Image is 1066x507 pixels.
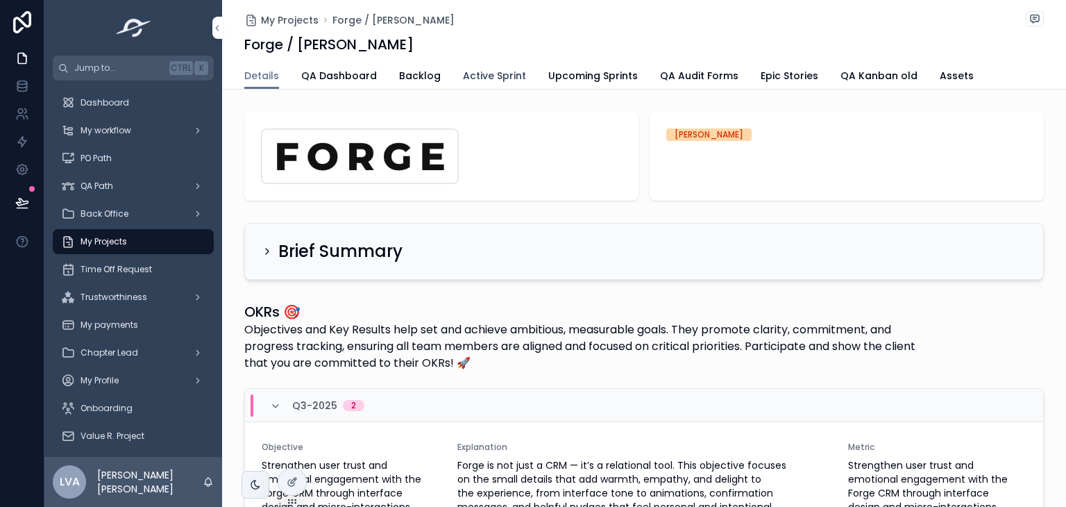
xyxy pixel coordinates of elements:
a: PO Path [53,146,214,171]
img: App logo [112,17,155,39]
a: QA Path [53,174,214,199]
a: Back Office [53,201,214,226]
span: Details [244,69,279,83]
span: QA Dashboard [301,69,377,83]
a: Epic Stories [761,63,818,91]
a: Forge / [PERSON_NAME] [332,13,455,27]
span: My Projects [81,236,127,247]
span: Dashboard [81,97,129,108]
a: Details [244,63,279,90]
a: Assets [940,63,974,91]
span: Q3-2025 [292,399,337,413]
h1: OKRs 🎯 [244,302,940,322]
a: My Profile [53,368,214,393]
a: Chapter Lead [53,340,214,365]
span: My payments [81,319,138,331]
a: Trustworthiness [53,285,214,310]
a: Value R. Project [53,424,214,449]
a: My Projects [244,13,319,27]
span: Assets [940,69,974,83]
span: LVA [60,474,80,490]
p: [PERSON_NAME] [PERSON_NAME] [97,468,203,496]
span: QA Audit Forms [660,69,738,83]
span: My Projects [261,13,319,27]
span: QA Path [81,181,113,192]
span: Active Sprint [463,69,526,83]
span: PO Path [81,153,112,164]
a: QA Kanban old [840,63,917,91]
a: My Projects [53,229,214,254]
a: QA Dashboard [301,63,377,91]
div: 2 [351,400,356,411]
span: Explanation [457,442,831,453]
span: Upcoming Sprints [548,69,638,83]
a: Active Sprint [463,63,526,91]
h2: Brief Summary [278,240,403,263]
span: Back Office [81,208,128,219]
span: QA Kanban old [840,69,917,83]
div: scrollable content [44,81,222,457]
a: My payments [53,313,214,338]
span: K [196,63,207,74]
h1: Forge / [PERSON_NAME] [244,35,414,54]
a: Backlog [399,63,441,91]
img: Forge.png [261,128,459,184]
p: Objectives and Key Results help set and achieve ambitious, measurable goals. They promote clarity... [244,322,940,372]
div: [PERSON_NAME] [675,128,743,141]
span: Trustworthiness [81,292,147,303]
span: Onboarding [81,403,133,414]
span: Value R. Project [81,431,144,442]
a: Time Off Request [53,257,214,282]
a: Dashboard [53,90,214,115]
a: Upcoming Sprints [548,63,638,91]
span: Chapter Lead [81,347,138,358]
span: My workflow [81,125,131,136]
span: Backlog [399,69,441,83]
span: Ctrl [169,61,193,75]
span: Jump to... [74,63,164,74]
a: QA Audit Forms [660,63,738,91]
span: Metric [848,442,1027,453]
span: Objective [262,442,441,453]
button: Jump to...CtrlK [53,56,214,81]
span: My Profile [81,375,119,386]
a: My workflow [53,118,214,143]
span: Epic Stories [761,69,818,83]
span: Time Off Request [81,264,152,275]
a: Onboarding [53,396,214,421]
